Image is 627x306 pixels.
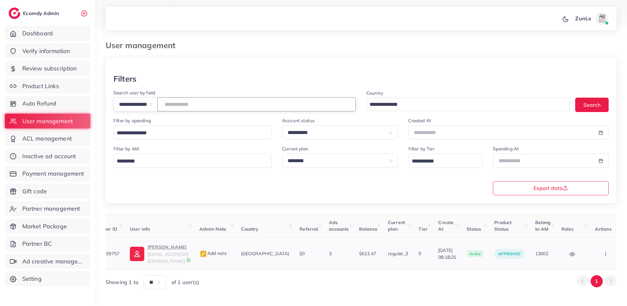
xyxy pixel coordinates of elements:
[596,12,609,25] img: avatar
[576,275,617,287] ul: Pagination
[388,251,408,257] span: regular_3
[498,251,520,256] span: approved
[199,250,227,256] span: Add note
[241,226,259,232] span: Country
[329,220,349,232] span: Ads accounts
[22,152,76,161] span: Inactive ad account
[101,251,119,257] span: 1029757
[367,100,561,110] input: Search for option
[299,251,305,257] span: $0
[186,258,191,262] img: 9CAL8B2pu8EFxCJHYAAAAldEVYdGRhdGU6Y3JlYXRlADIwMjItMTItMDlUMDQ6NTg6MzkrMDA6MDBXSlgLAAAAJXRFWHRkYXR...
[410,156,474,166] input: Search for option
[575,98,609,112] button: Search
[535,251,549,257] span: 13602
[5,131,90,146] a: ACL management
[418,226,428,232] span: Tier
[113,117,151,124] label: Filter by spending
[329,251,332,257] span: 3
[5,26,90,41] a: Dashboard
[409,154,482,168] div: Search for option
[359,251,376,257] span: $613.47
[5,44,90,59] a: Verify information
[22,169,84,178] span: Payment management
[148,251,189,264] span: [EMAIL_ADDRESS][DOMAIN_NAME]
[282,117,314,124] label: Account status
[493,145,519,152] label: Spending At
[5,166,90,181] a: Payment management
[5,96,90,111] a: Auto Refund
[130,226,150,232] span: User info
[130,243,189,264] a: [PERSON_NAME][EMAIL_ADDRESS][DOMAIN_NAME]
[113,154,272,168] div: Search for option
[5,219,90,234] a: Market Package
[22,222,67,231] span: Market Package
[5,149,90,164] a: Inactive ad account
[5,61,90,76] a: Review subscription
[5,271,90,286] a: Setting
[22,64,77,73] span: Review subscription
[199,250,207,258] img: admin_note.cdd0b510.svg
[366,90,383,96] label: Country
[5,254,90,269] a: Ad creative management
[299,226,318,232] span: Referral
[114,128,263,138] input: Search for option
[22,82,59,90] span: Product Links
[241,251,289,257] span: [GEOGRAPHIC_DATA]
[438,247,456,260] span: [DATE] 08:18:25
[172,278,199,286] span: of 1 user(s)
[22,275,42,283] span: Setting
[22,99,57,108] span: Auto Refund
[5,79,90,94] a: Product Links
[101,226,117,232] span: User ID
[22,29,53,38] span: Dashboard
[22,134,72,143] span: ACL management
[561,226,574,232] span: Roles
[106,41,181,50] h3: User management
[388,220,405,232] span: Current plan
[595,226,612,232] span: Actions
[5,114,90,129] a: User management
[9,8,20,19] img: logo
[113,89,155,96] label: Search user by field
[9,8,61,19] a: logoEcomdy Admin
[535,220,551,232] span: Belong to AM
[113,74,136,84] h3: Filters
[148,243,189,251] p: [PERSON_NAME]
[467,250,484,258] span: active
[113,125,272,140] div: Search for option
[494,220,512,232] span: Product Status
[575,14,591,22] p: ZunLe
[22,239,52,248] span: Partner BC
[106,278,138,286] span: Showing 1 to
[366,98,570,111] div: Search for option
[22,204,80,213] span: Partner management
[572,12,611,25] a: ZunLeavatar
[438,220,454,232] span: Create At
[467,226,481,232] span: Status
[591,275,603,287] button: Go to page 1
[199,226,227,232] span: Admin Note
[493,181,609,195] button: Export data
[130,247,144,261] img: ic-user-info.36bf1079.svg
[409,145,435,152] label: Filter by Tier
[408,117,431,124] label: Created At
[534,185,568,191] span: Export data
[114,156,263,166] input: Search for option
[113,145,139,152] label: Filter by AM
[5,236,90,251] a: Partner BC
[22,47,70,55] span: Verify information
[359,226,377,232] span: Balance
[23,10,61,16] h2: Ecomdy Admin
[5,201,90,216] a: Partner management
[5,184,90,199] a: Gift code
[22,187,47,196] span: Gift code
[418,251,421,257] span: 0
[282,145,308,152] label: Current plan
[22,257,85,266] span: Ad creative management
[22,117,73,125] span: User management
